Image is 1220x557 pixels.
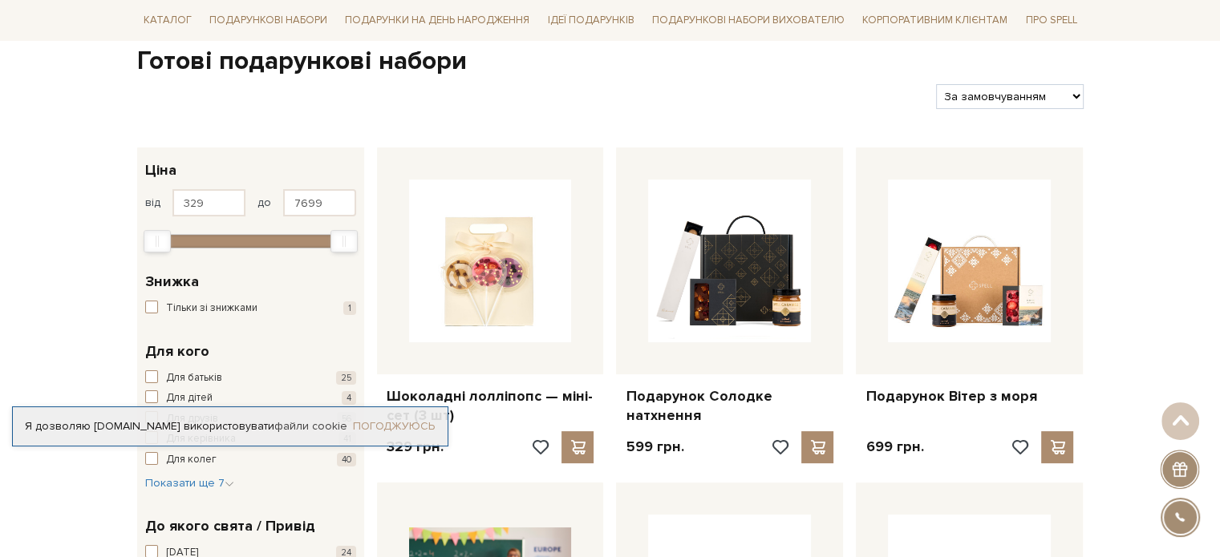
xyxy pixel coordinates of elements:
[626,387,833,425] a: Подарунок Солодке натхнення
[172,189,245,216] input: Ціна
[145,271,199,293] span: Знижка
[626,438,683,456] p: 599 грн.
[856,6,1014,34] a: Корпоративним клієнтам
[145,341,209,362] span: Для кого
[145,196,160,210] span: від
[145,159,176,181] span: Ціна
[137,45,1084,79] h1: Готові подарункові набори
[338,8,536,33] a: Подарунки на День народження
[145,301,356,317] button: Тільки зі знижками 1
[387,438,444,456] p: 329 грн.
[865,438,923,456] p: 699 грн.
[145,475,234,491] button: Показати ще 7
[144,230,171,252] div: Min
[330,230,358,252] div: Max
[166,390,213,406] span: Для дітей
[145,390,356,406] button: Для дітей 4
[343,301,356,315] span: 1
[541,8,640,33] a: Ідеї подарунків
[166,301,257,317] span: Тільки зі знижками
[145,476,234,490] span: Показати ще 7
[145,370,356,386] button: Для батьків 25
[145,452,356,468] button: Для колег 40
[166,370,222,386] span: Для батьків
[342,391,356,405] span: 4
[274,419,347,433] a: файли cookie
[13,419,448,434] div: Я дозволяю [DOMAIN_NAME] використовувати
[353,419,435,434] a: Погоджуюсь
[865,387,1073,406] a: Подарунок Вітер з моря
[145,515,315,537] span: До якого свята / Привід
[387,387,594,425] a: Шоколадні лолліпопс — міні-сет (3 шт)
[1019,8,1083,33] a: Про Spell
[166,452,217,468] span: Для колег
[137,8,198,33] a: Каталог
[203,8,334,33] a: Подарункові набори
[646,6,851,34] a: Подарункові набори вихователю
[257,196,271,210] span: до
[283,189,356,216] input: Ціна
[336,371,356,385] span: 25
[337,453,356,466] span: 40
